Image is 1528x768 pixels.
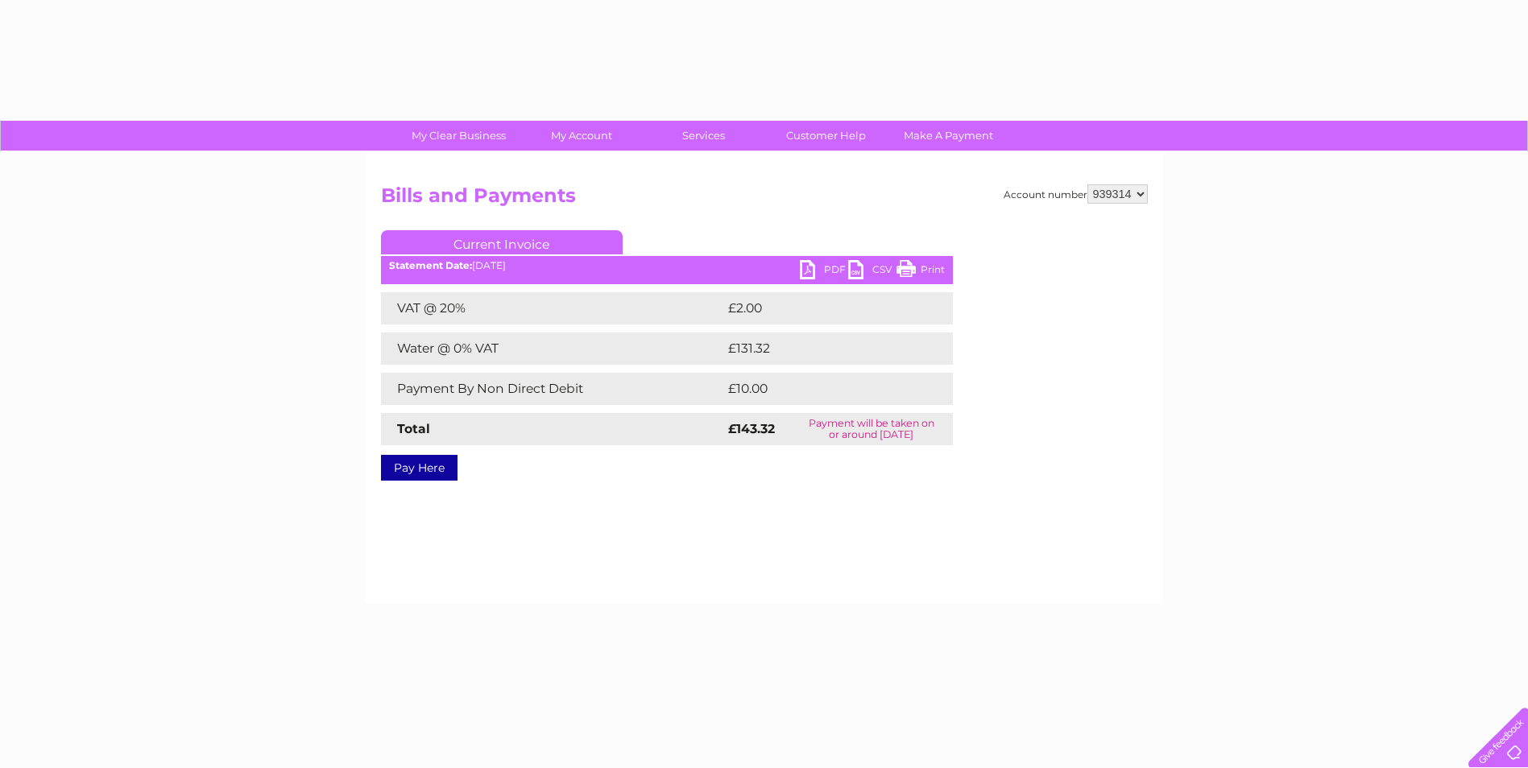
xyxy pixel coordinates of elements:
[397,421,430,436] strong: Total
[381,184,1148,215] h2: Bills and Payments
[724,373,920,405] td: £10.00
[724,292,916,324] td: £2.00
[760,121,892,151] a: Customer Help
[381,373,724,405] td: Payment By Non Direct Debit
[897,260,945,283] a: Print
[728,421,775,436] strong: £143.32
[381,260,953,271] div: [DATE]
[790,413,952,445] td: Payment will be taken on or around [DATE]
[882,121,1015,151] a: Make A Payment
[800,260,848,283] a: PDF
[1004,184,1148,204] div: Account number
[392,121,525,151] a: My Clear Business
[381,455,458,481] a: Pay Here
[381,332,724,365] td: Water @ 0% VAT
[389,259,472,271] b: Statement Date:
[637,121,770,151] a: Services
[848,260,897,283] a: CSV
[515,121,648,151] a: My Account
[724,332,921,365] td: £131.32
[381,230,623,254] a: Current Invoice
[381,292,724,324] td: VAT @ 20%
